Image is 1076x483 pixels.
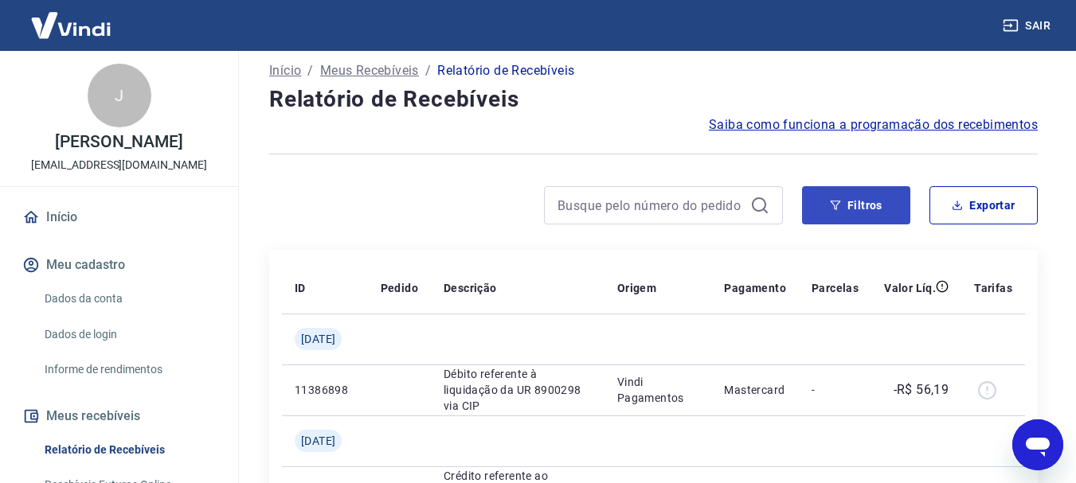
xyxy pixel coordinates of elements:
[19,399,219,434] button: Meus recebíveis
[812,280,859,296] p: Parcelas
[617,374,699,406] p: Vindi Pagamentos
[617,280,656,296] p: Origem
[558,193,744,217] input: Busque pelo número do pedido
[88,64,151,127] div: J
[437,61,574,80] p: Relatório de Recebíveis
[709,115,1038,134] a: Saiba como funciona a programação dos recebimentos
[444,366,592,414] p: Débito referente à liquidação da UR 8900298 via CIP
[38,318,219,351] a: Dados de login
[38,282,219,315] a: Dados da conta
[1012,419,1063,470] iframe: Botão para abrir a janela de mensagens
[812,382,859,398] p: -
[301,331,335,347] span: [DATE]
[19,200,219,235] a: Início
[1000,11,1057,41] button: Sair
[38,353,219,386] a: Informe de rendimentos
[301,433,335,449] span: [DATE]
[19,1,123,49] img: Vindi
[19,247,219,282] button: Meu cadastro
[724,280,786,296] p: Pagamento
[884,280,936,296] p: Valor Líq.
[307,61,313,80] p: /
[724,382,786,398] p: Mastercard
[269,84,1038,115] h4: Relatório de Recebíveis
[320,61,419,80] a: Meus Recebíveis
[894,380,949,399] p: -R$ 56,19
[381,280,418,296] p: Pedido
[444,280,497,296] p: Descrição
[802,186,910,224] button: Filtros
[295,382,355,398] p: 11386898
[38,434,219,466] a: Relatório de Recebíveis
[31,157,207,173] p: [EMAIL_ADDRESS][DOMAIN_NAME]
[974,280,1012,296] p: Tarifas
[269,61,301,80] a: Início
[55,134,182,150] p: [PERSON_NAME]
[929,186,1038,224] button: Exportar
[425,61,431,80] p: /
[295,280,306,296] p: ID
